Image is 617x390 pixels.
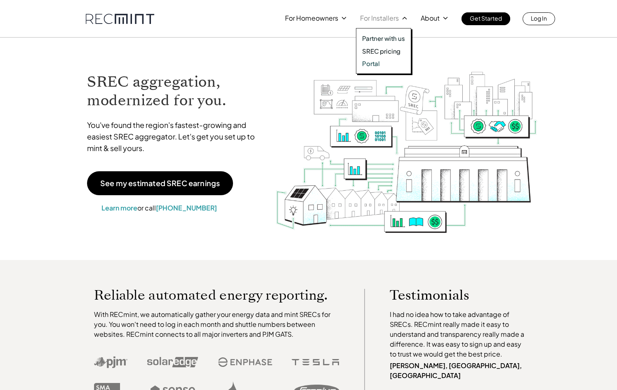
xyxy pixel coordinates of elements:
a: [PHONE_NUMBER] [156,203,217,212]
h1: SREC aggregation, modernized for you. [87,73,263,110]
p: With RECmint, we automatically gather your energy data and mint SRECs for you. You won't need to ... [94,310,340,339]
p: Testimonials [390,289,513,301]
a: Get Started [462,12,510,25]
p: SREC pricing [362,47,400,55]
a: See my estimated SREC earnings [87,171,233,195]
span: or call [137,203,156,212]
p: [PERSON_NAME], [GEOGRAPHIC_DATA], [GEOGRAPHIC_DATA] [390,361,528,381]
p: About [421,12,440,24]
a: Log In [523,12,555,25]
p: Get Started [470,12,502,24]
a: SREC pricing [362,47,405,55]
a: Portal [362,59,405,68]
p: Reliable automated energy reporting. [94,289,340,301]
p: For Homeowners [285,12,338,24]
a: Partner with us [362,34,405,43]
p: I had no idea how to take advantage of SRECs. RECmint really made it easy to understand and trans... [390,310,528,359]
p: Portal [362,59,380,68]
p: You've found the region's fastest-growing and easiest SREC aggregator. Let's get you set up to mi... [87,119,263,154]
a: Learn more [101,203,137,212]
img: RECmint value cycle [275,50,538,235]
p: For Installers [360,12,399,24]
p: See my estimated SREC earnings [100,180,220,187]
p: Log In [531,12,547,24]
